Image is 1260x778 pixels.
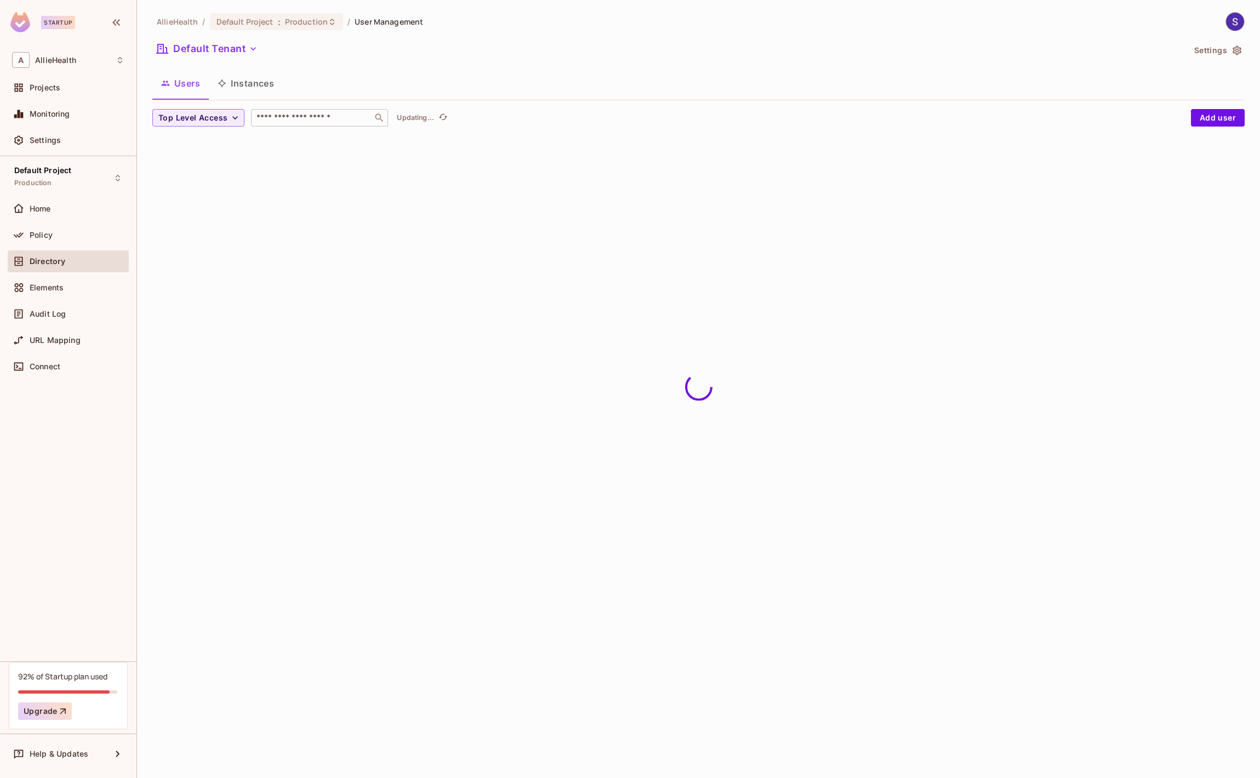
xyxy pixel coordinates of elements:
[30,231,53,239] span: Policy
[285,16,328,27] span: Production
[41,16,75,29] div: Startup
[202,16,205,27] li: /
[277,18,281,26] span: :
[438,112,448,123] span: refresh
[152,40,262,58] button: Default Tenant
[157,16,198,27] span: the active workspace
[30,362,60,371] span: Connect
[434,111,449,124] span: Click to refresh data
[30,310,66,318] span: Audit Log
[355,16,423,27] span: User Management
[30,257,65,266] span: Directory
[1191,109,1245,127] button: Add user
[209,70,283,97] button: Instances
[436,111,449,124] button: refresh
[30,750,88,758] span: Help & Updates
[18,671,107,682] div: 92% of Startup plan used
[35,56,76,65] span: Workspace: AllieHealth
[152,70,209,97] button: Users
[30,110,70,118] span: Monitoring
[30,83,60,92] span: Projects
[30,136,61,145] span: Settings
[152,109,244,127] button: Top Level Access
[14,179,52,187] span: Production
[397,113,434,122] p: Updating...
[30,283,64,292] span: Elements
[18,702,72,720] button: Upgrade
[347,16,350,27] li: /
[216,16,273,27] span: Default Project
[14,166,71,175] span: Default Project
[10,12,30,32] img: SReyMgAAAABJRU5ErkJggg==
[158,111,227,125] span: Top Level Access
[1190,42,1245,59] button: Settings
[1226,13,1244,31] img: Stephen Morrison
[30,204,51,213] span: Home
[30,336,81,345] span: URL Mapping
[12,52,30,68] span: A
